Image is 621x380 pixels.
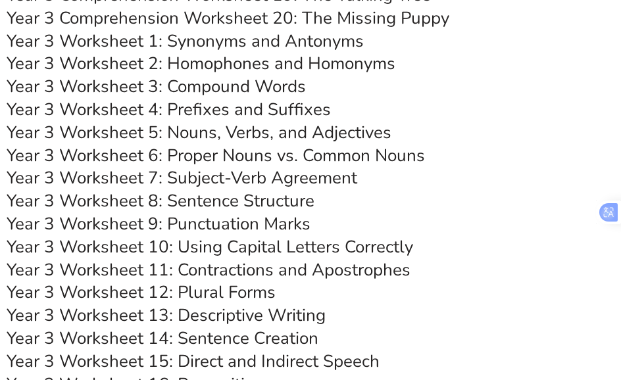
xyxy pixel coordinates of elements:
a: Year 3 Worksheet 10: Using Capital Letters Correctly [7,235,413,258]
a: Year 3 Worksheet 2: Homophones and Homonyms [7,52,395,75]
a: Year 3 Worksheet 15: Direct and Indirect Speech [7,350,380,373]
a: Year 3 Worksheet 11: Contractions and Apostrophes [7,258,410,281]
a: Year 3 Comprehension Worksheet 20: The Missing Puppy [7,7,449,30]
a: Year 3 Worksheet 1: Synonyms and Antonyms [7,30,364,53]
a: Year 3 Worksheet 4: Prefixes and Suffixes [7,98,331,121]
a: Year 3 Worksheet 9: Punctuation Marks [7,212,310,235]
iframe: Chat Widget [402,231,621,380]
a: Year 3 Worksheet 8: Sentence Structure [7,189,314,212]
a: Year 3 Worksheet 12: Plural Forms [7,281,276,304]
a: Year 3 Worksheet 14: Sentence Creation [7,327,318,350]
a: Year 3 Worksheet 5: Nouns, Verbs, and Adjectives [7,121,391,144]
a: Year 3 Worksheet 3: Compound Words [7,75,306,98]
a: Year 3 Worksheet 7: Subject-Verb Agreement [7,166,357,189]
a: Year 3 Worksheet 13: Descriptive Writing [7,304,326,327]
a: Year 3 Worksheet 6: Proper Nouns vs. Common Nouns [7,144,425,167]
